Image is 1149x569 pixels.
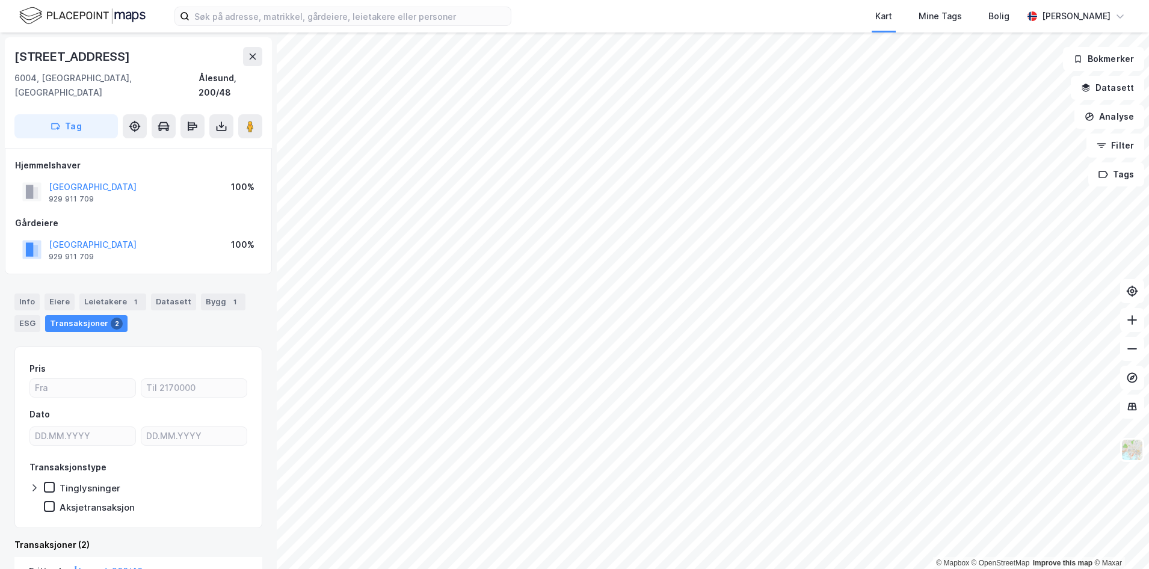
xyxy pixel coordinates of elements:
input: DD.MM.YYYY [141,427,247,445]
button: Bokmerker [1063,47,1144,71]
input: Fra [30,379,135,397]
div: Transaksjoner (2) [14,538,262,552]
div: ESG [14,315,40,332]
a: OpenStreetMap [972,559,1030,567]
div: Kart [875,9,892,23]
div: Bolig [988,9,1009,23]
iframe: Chat Widget [1089,511,1149,569]
div: Transaksjoner [45,315,128,332]
input: Søk på adresse, matrikkel, gårdeiere, leietakere eller personer [189,7,511,25]
div: [STREET_ADDRESS] [14,47,132,66]
img: Z [1121,438,1144,461]
div: 929 911 709 [49,252,94,262]
div: 2 [111,318,123,330]
div: Transaksjonstype [29,460,106,475]
button: Tags [1088,162,1144,186]
div: Eiere [45,294,75,310]
div: 1 [129,296,141,308]
div: 6004, [GEOGRAPHIC_DATA], [GEOGRAPHIC_DATA] [14,71,199,100]
div: Ålesund, 200/48 [199,71,262,100]
div: Gårdeiere [15,216,262,230]
div: 929 911 709 [49,194,94,204]
div: Aksjetransaksjon [60,502,135,513]
button: Tag [14,114,118,138]
div: 1 [229,296,241,308]
button: Analyse [1074,105,1144,129]
div: [PERSON_NAME] [1042,9,1110,23]
button: Filter [1086,134,1144,158]
img: logo.f888ab2527a4732fd821a326f86c7f29.svg [19,5,146,26]
div: 100% [231,238,254,252]
input: DD.MM.YYYY [30,427,135,445]
div: Tinglysninger [60,482,120,494]
div: Mine Tags [919,9,962,23]
div: Leietakere [79,294,146,310]
div: Info [14,294,40,310]
div: Bygg [201,294,245,310]
div: Pris [29,361,46,376]
div: Dato [29,407,50,422]
div: Kontrollprogram for chat [1089,511,1149,569]
a: Improve this map [1033,559,1092,567]
div: Hjemmelshaver [15,158,262,173]
button: Datasett [1071,76,1144,100]
a: Mapbox [936,559,969,567]
input: Til 2170000 [141,379,247,397]
div: 100% [231,180,254,194]
div: Datasett [151,294,196,310]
